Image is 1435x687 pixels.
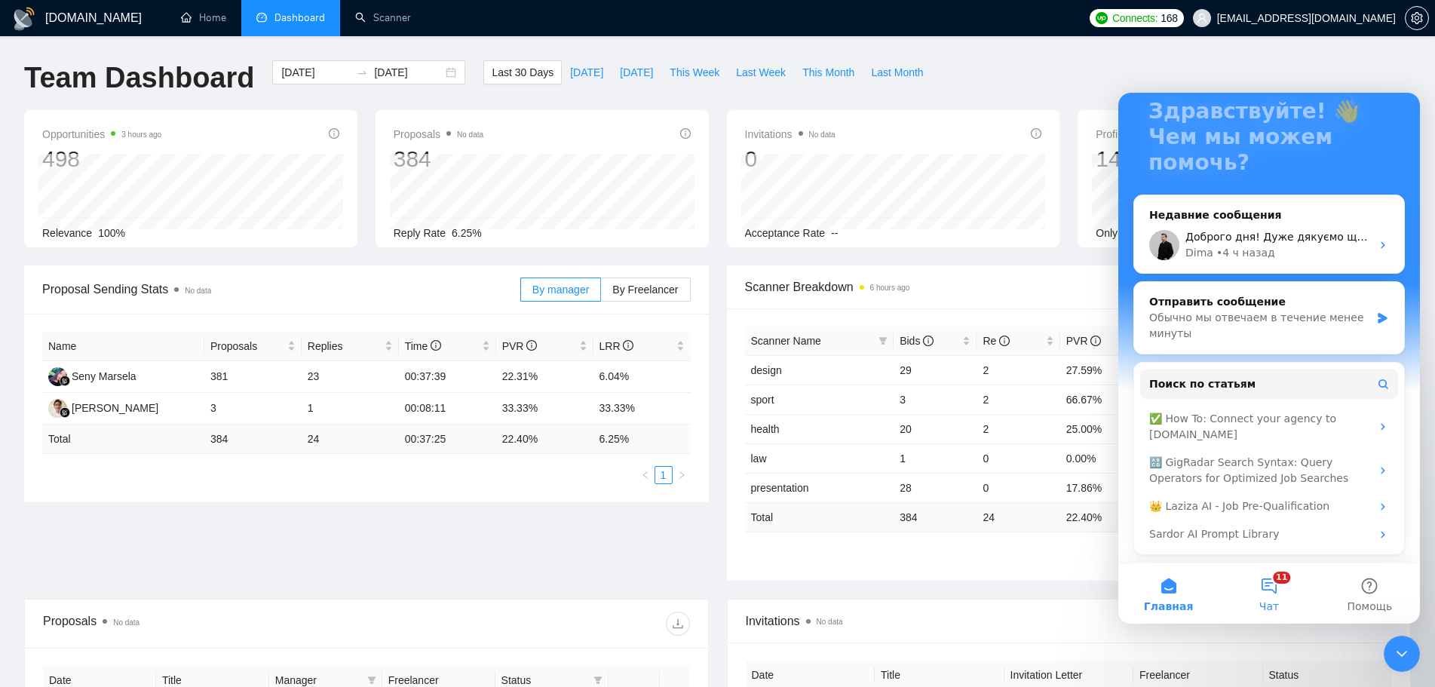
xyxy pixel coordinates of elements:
[48,399,67,418] img: AY
[1096,125,1213,143] span: Profile Views
[302,332,399,361] th: Replies
[60,407,70,418] img: gigradar-bm.png
[201,471,302,531] button: Помощь
[983,335,1010,347] span: Re
[745,227,826,239] span: Acceptance Rate
[355,11,411,24] a: searchScanner
[526,340,537,351] span: info-circle
[666,612,690,636] button: download
[977,502,1059,532] td: 24
[593,676,603,685] span: filter
[72,400,158,416] div: [PERSON_NAME]
[677,471,686,480] span: right
[496,393,593,425] td: 33.33%
[483,60,562,84] button: Last 30 Days
[599,340,634,352] span: LRR
[98,152,157,168] div: • 4 ч назад
[570,64,603,81] span: [DATE]
[1060,385,1143,414] td: 66.67%
[274,11,325,24] span: Dashboard
[751,452,767,465] a: law
[870,284,910,292] time: 6 hours ago
[1096,227,1248,239] span: Only exclusive agency members
[1405,6,1429,30] button: setting
[31,362,253,394] div: 🔠 GigRadar Search Syntax: Query Operators for Optimized Job Searches
[204,393,302,425] td: 3
[1096,12,1108,24] img: upwork-logo.png
[31,284,137,299] span: Поиск по статьям
[22,312,280,356] div: ✅ How To: Connect your agency to [DOMAIN_NAME]
[1384,636,1420,672] iframe: Intercom live chat
[15,189,287,262] div: Отправить сообщениеОбычно мы отвечаем в течение менее минуты
[329,128,339,139] span: info-circle
[31,318,253,350] div: ✅ How To: Connect your agency to [DOMAIN_NAME]
[977,473,1059,502] td: 0
[736,64,786,81] span: Last Week
[894,385,977,414] td: 3
[894,443,977,473] td: 1
[308,338,382,354] span: Replies
[612,60,661,84] button: [DATE]
[22,356,280,400] div: 🔠 GigRadar Search Syntax: Query Operators for Optimized Job Searches
[1060,355,1143,385] td: 27.59%
[31,201,252,217] div: Отправить сообщение
[98,227,125,239] span: 100%
[457,130,483,139] span: No data
[22,428,280,455] div: Sardor AI Prompt Library
[228,508,274,519] span: Помощь
[593,425,691,454] td: 6.25 %
[31,434,253,449] div: Sardor AI Prompt Library
[612,284,678,296] span: By Freelancer
[751,335,821,347] span: Scanner Name
[745,502,894,532] td: Total
[894,473,977,502] td: 28
[532,284,589,296] span: By manager
[302,393,399,425] td: 1
[42,280,520,299] span: Proposal Sending Stats
[43,612,366,636] div: Proposals
[431,340,441,351] span: info-circle
[42,227,92,239] span: Relevance
[1031,128,1041,139] span: info-circle
[977,414,1059,443] td: 2
[894,414,977,443] td: 20
[1060,473,1143,502] td: 17.86%
[141,508,161,519] span: Чат
[1090,336,1101,346] span: info-circle
[48,401,158,413] a: AY[PERSON_NAME]
[26,508,75,519] span: Главная
[42,425,204,454] td: Total
[863,60,931,84] button: Last Month
[728,60,794,84] button: Last Week
[204,361,302,393] td: 381
[374,64,443,81] input: End date
[900,335,934,347] span: Bids
[1197,13,1207,23] span: user
[673,466,691,484] button: right
[256,12,267,23] span: dashboard
[751,423,780,435] a: health
[394,227,446,239] span: Reply Rate
[302,425,399,454] td: 24
[670,64,719,81] span: This Week
[977,443,1059,473] td: 0
[399,361,496,393] td: 00:37:39
[746,612,1393,630] span: Invitations
[636,466,655,484] button: left
[204,425,302,454] td: 384
[673,466,691,484] li: Next Page
[399,425,496,454] td: 00:37:25
[620,64,653,81] span: [DATE]
[31,406,253,422] div: 👑 Laziza AI - Job Pre-Qualification
[667,618,689,630] span: download
[977,355,1059,385] td: 2
[923,336,934,346] span: info-circle
[751,364,782,376] a: design
[745,145,836,173] div: 0
[1406,12,1428,24] span: setting
[636,466,655,484] li: Previous Page
[1112,10,1158,26] span: Connects:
